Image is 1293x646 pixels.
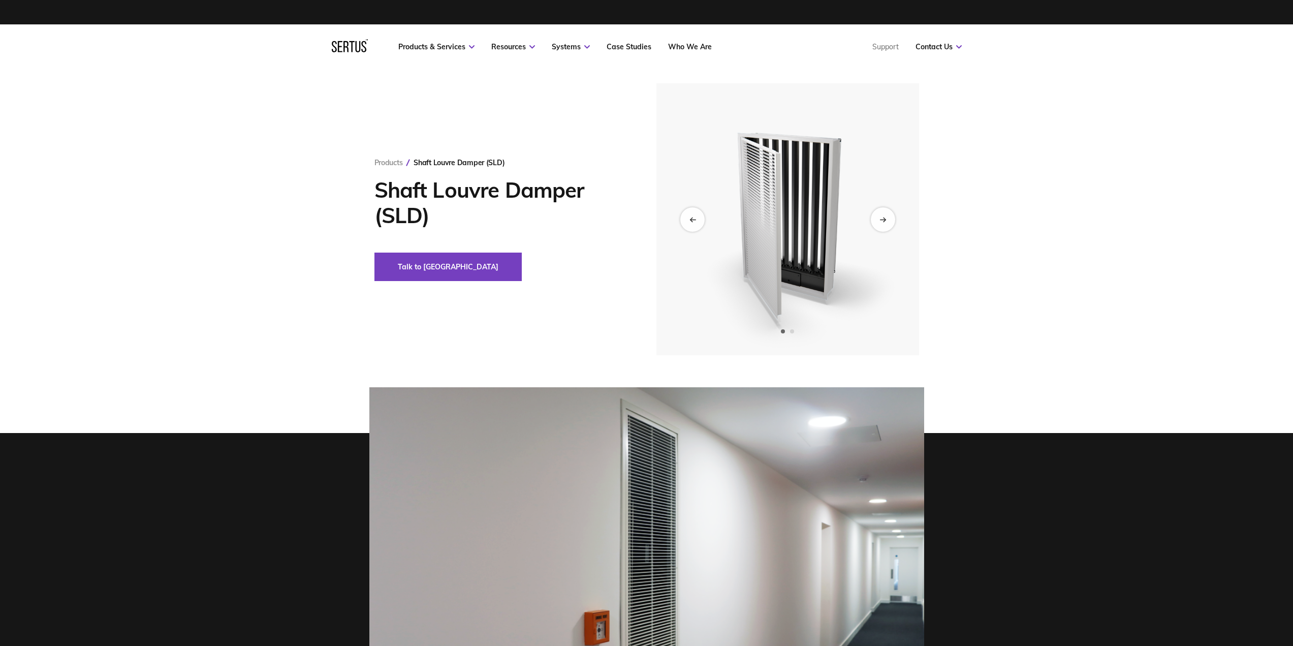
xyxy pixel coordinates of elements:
[491,42,535,51] a: Resources
[398,42,475,51] a: Products & Services
[668,42,712,51] a: Who We Are
[790,329,794,333] span: Go to slide 2
[552,42,590,51] a: Systems
[374,177,626,228] h1: Shaft Louvre Damper (SLD)
[916,42,962,51] a: Contact Us
[374,253,522,281] button: Talk to [GEOGRAPHIC_DATA]
[871,207,895,232] div: Next slide
[607,42,651,51] a: Case Studies
[872,42,899,51] a: Support
[374,158,403,167] a: Products
[680,207,705,232] div: Previous slide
